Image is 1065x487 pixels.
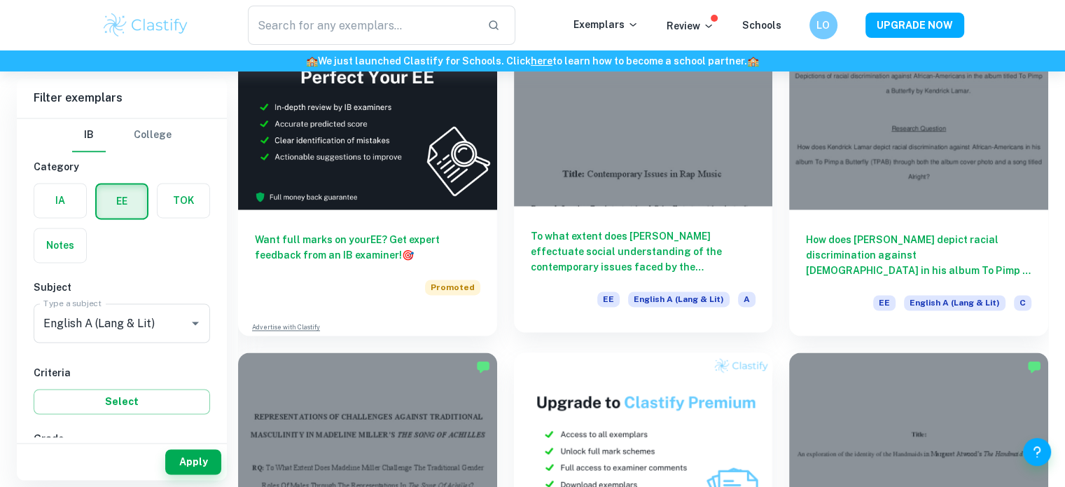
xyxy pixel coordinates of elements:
[806,232,1031,278] h6: How does [PERSON_NAME] depict racial discrimination against [DEMOGRAPHIC_DATA] in his album To Pi...
[742,20,781,31] a: Schools
[573,17,639,32] p: Exemplars
[1014,295,1031,310] span: C
[815,18,831,33] h6: LO
[252,322,320,332] a: Advertise with Clastify
[72,118,172,152] div: Filter type choice
[102,11,190,39] img: Clastify logo
[165,449,221,474] button: Apply
[865,13,964,38] button: UPGRADE NOW
[306,55,318,67] span: 🏫
[476,359,490,373] img: Marked
[97,184,147,218] button: EE
[186,313,205,333] button: Open
[425,280,480,295] span: Promoted
[873,295,896,310] span: EE
[238,15,497,335] a: Want full marks on yourEE? Get expert feedback from an IB examiner!PromotedAdvertise with Clastify
[747,55,759,67] span: 🏫
[34,365,210,380] h6: Criteria
[255,232,480,263] h6: Want full marks on your EE ? Get expert feedback from an IB examiner!
[789,15,1048,335] a: How does [PERSON_NAME] depict racial discrimination against [DEMOGRAPHIC_DATA] in his album To Pi...
[531,228,756,275] h6: To what extent does [PERSON_NAME] effectuate social understanding of the contemporary issues face...
[738,291,756,307] span: A
[34,280,210,295] h6: Subject
[809,11,837,39] button: LO
[34,389,210,414] button: Select
[3,53,1062,69] h6: We just launched Clastify for Schools. Click to learn how to become a school partner.
[158,184,209,217] button: TOK
[34,184,86,217] button: IA
[531,55,552,67] a: here
[628,291,730,307] span: English A (Lang & Lit)
[72,118,106,152] button: IB
[514,15,773,335] a: To what extent does [PERSON_NAME] effectuate social understanding of the contemporary issues face...
[597,291,620,307] span: EE
[34,431,210,446] h6: Grade
[134,118,172,152] button: College
[17,78,227,118] h6: Filter exemplars
[34,228,86,262] button: Notes
[667,18,714,34] p: Review
[1023,438,1051,466] button: Help and Feedback
[1027,359,1041,373] img: Marked
[43,297,102,309] label: Type a subject
[34,159,210,174] h6: Category
[904,295,1005,310] span: English A (Lang & Lit)
[238,15,497,209] img: Thumbnail
[248,6,477,45] input: Search for any exemplars...
[402,249,414,261] span: 🎯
